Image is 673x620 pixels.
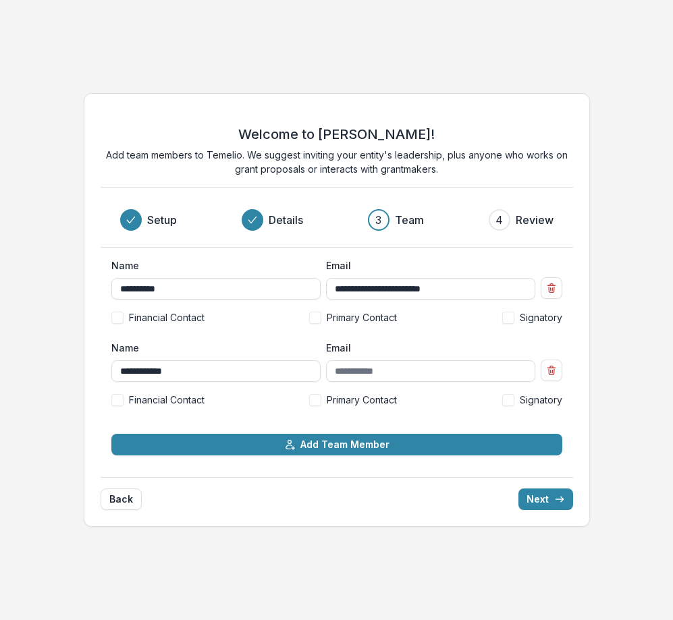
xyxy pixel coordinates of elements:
[120,209,554,231] div: Progress
[327,310,397,325] span: Primary Contact
[520,393,562,407] span: Signatory
[541,360,562,381] button: Remove team member
[375,212,381,228] div: 3
[238,126,435,142] h2: Welcome to [PERSON_NAME]!
[101,488,142,510] button: Back
[541,277,562,299] button: Remove team member
[269,212,303,228] h3: Details
[326,341,527,355] label: Email
[326,258,527,273] label: Email
[129,393,205,407] span: Financial Contact
[111,258,313,273] label: Name
[495,212,503,228] div: 4
[147,212,177,228] h3: Setup
[327,393,397,407] span: Primary Contact
[129,310,205,325] span: Financial Contact
[516,212,554,228] h3: Review
[520,310,562,325] span: Signatory
[395,212,424,228] h3: Team
[101,148,573,176] p: Add team members to Temelio. We suggest inviting your entity's leadership, plus anyone who works ...
[518,488,573,510] button: Next
[111,434,562,455] button: Add Team Member
[111,341,313,355] label: Name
